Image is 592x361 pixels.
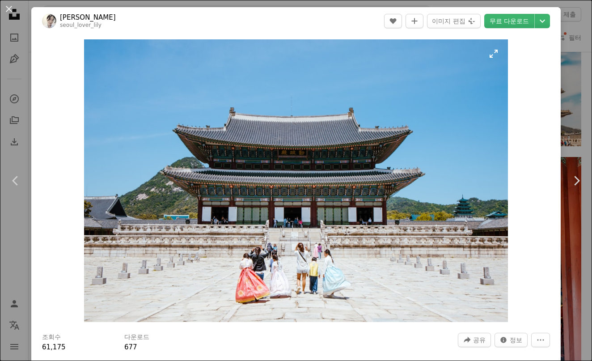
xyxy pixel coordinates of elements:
h3: 다운로드 [124,333,149,342]
span: 정보 [510,333,522,347]
span: 공유 [473,333,486,347]
button: 이미지 편집 [427,14,480,28]
button: 다운로드 크기 선택 [535,14,550,28]
h3: 조회수 [42,333,61,342]
img: 건물 앞에 서 있는 한 무리의 사람들 [84,39,508,322]
span: 677 [124,343,137,351]
a: seoul_lover_lily [60,22,101,28]
img: yeojin yun의 프로필로 이동 [42,14,56,28]
a: 무료 다운로드 [484,14,534,28]
a: [PERSON_NAME] [60,13,116,22]
button: 더 많은 작업 [531,333,550,347]
span: 61,175 [42,343,66,351]
button: 이 이미지 확대 [84,39,508,322]
a: 다음 [561,138,592,224]
button: 이 이미지 공유 [458,333,491,347]
button: 컬렉션에 추가 [406,14,423,28]
button: 이 이미지 관련 통계 [495,333,528,347]
button: 좋아요 [384,14,402,28]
